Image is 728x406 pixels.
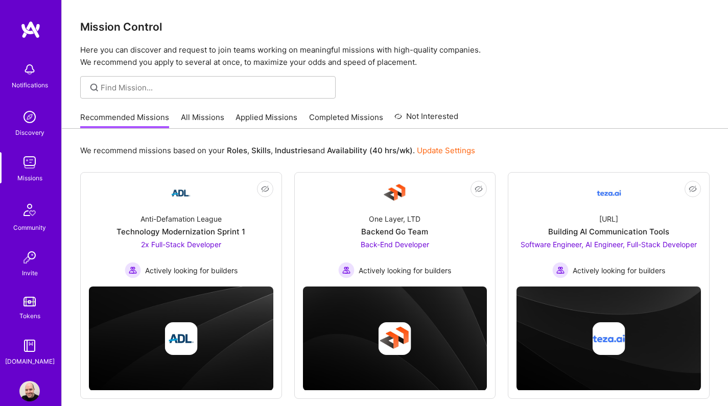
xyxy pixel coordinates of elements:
[521,240,697,249] span: Software Engineer, AI Engineer, Full-Stack Developer
[394,110,458,129] a: Not Interested
[236,112,297,129] a: Applied Missions
[13,222,46,233] div: Community
[379,322,411,355] img: Company logo
[19,381,40,401] img: User Avatar
[22,268,38,278] div: Invite
[338,262,355,278] img: Actively looking for builders
[15,127,44,138] div: Discovery
[19,59,40,80] img: bell
[227,146,247,155] b: Roles
[169,181,193,205] img: Company Logo
[89,181,273,278] a: Company LogoAnti-Defamation LeagueTechnology Modernization Sprint 12x Full-Stack Developer Active...
[309,112,383,129] a: Completed Missions
[689,185,697,193] i: icon EyeClosed
[417,146,475,155] a: Update Settings
[303,181,487,278] a: Company LogoOne Layer, LTDBackend Go TeamBack-End Developer Actively looking for buildersActively...
[19,311,40,321] div: Tokens
[165,322,197,355] img: Company logo
[19,107,40,127] img: discovery
[275,146,312,155] b: Industries
[19,336,40,356] img: guide book
[516,286,701,391] img: cover
[125,262,141,278] img: Actively looking for builders
[88,82,100,93] i: icon SearchGrey
[261,185,269,193] i: icon EyeClosed
[303,286,487,391] img: cover
[116,226,245,237] div: Technology Modernization Sprint 1
[145,265,238,276] span: Actively looking for builders
[12,80,48,90] div: Notifications
[516,181,701,278] a: Company Logo[URL]Building AI Communication ToolsSoftware Engineer, AI Engineer, Full-Stack Develo...
[548,226,669,237] div: Building AI Communication Tools
[573,265,665,276] span: Actively looking for builders
[593,322,625,355] img: Company logo
[80,145,475,156] p: We recommend missions based on your , , and .
[141,240,221,249] span: 2x Full-Stack Developer
[361,226,428,237] div: Backend Go Team
[101,82,328,93] input: Find Mission...
[383,181,407,205] img: Company Logo
[359,265,451,276] span: Actively looking for builders
[17,381,42,401] a: User Avatar
[89,286,273,391] img: cover
[475,185,483,193] i: icon EyeClosed
[140,213,222,224] div: Anti-Defamation League
[80,44,710,68] p: Here you can discover and request to join teams working on meaningful missions with high-quality ...
[181,112,224,129] a: All Missions
[20,20,41,39] img: logo
[80,112,169,129] a: Recommended Missions
[5,356,55,367] div: [DOMAIN_NAME]
[599,213,618,224] div: [URL]
[251,146,271,155] b: Skills
[552,262,569,278] img: Actively looking for builders
[19,247,40,268] img: Invite
[327,146,413,155] b: Availability (40 hrs/wk)
[17,198,42,222] img: Community
[24,297,36,306] img: tokens
[19,152,40,173] img: teamwork
[597,181,621,205] img: Company Logo
[80,20,710,33] h3: Mission Control
[17,173,42,183] div: Missions
[369,213,420,224] div: One Layer, LTD
[361,240,429,249] span: Back-End Developer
